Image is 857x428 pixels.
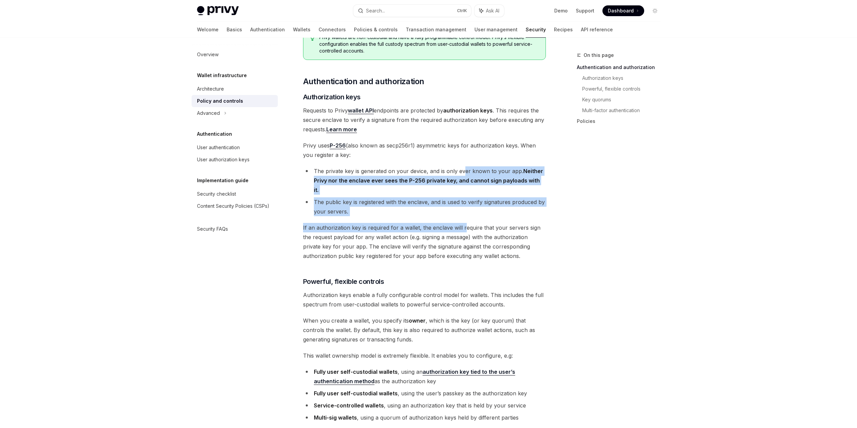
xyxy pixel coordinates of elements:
div: User authentication [197,143,240,152]
a: Recipes [554,22,573,38]
div: Advanced [197,109,220,117]
a: User authentication [192,141,278,154]
strong: Neither Privy nor the enclave ever sees the P-256 private key, and cannot sign payloads with it. [314,168,543,193]
a: Basics [227,22,242,38]
a: Security checklist [192,188,278,200]
li: , using an authorization key that is held by your service [303,401,546,410]
img: light logo [197,6,239,15]
span: When you create a wallet, you specify its , which is the key (or key quorum) that controls the wa... [303,316,546,344]
button: Ask AI [474,5,504,17]
div: Security FAQs [197,225,228,233]
span: Dashboard [608,7,634,14]
h5: Implementation guide [197,176,249,185]
strong: Fully user self-custodial wallets [314,390,398,397]
li: , using the user’s passkey as the authorization key [303,389,546,398]
div: User authorization keys [197,156,250,164]
a: P-256 [330,142,346,149]
span: Requests to Privy endpoints are protected by . This requires the secure enclave to verify a signa... [303,106,546,134]
a: Demo [554,7,568,14]
a: Authentication and authorization [577,62,666,73]
a: Key quorums [582,94,666,105]
div: Overview [197,51,219,59]
div: Security checklist [197,190,236,198]
a: Powerful, flexible controls [582,84,666,94]
a: Authorization keys [582,73,666,84]
a: Transaction management [406,22,466,38]
a: Security [526,22,546,38]
a: Connectors [319,22,346,38]
a: Learn more [326,126,357,133]
li: The public key is registered with the enclave, and is used to verify signatures produced by your ... [303,197,546,216]
a: Architecture [192,83,278,95]
a: Support [576,7,594,14]
a: Overview [192,48,278,61]
a: Policies [577,116,666,127]
span: Authentication and authorization [303,76,424,87]
span: Ctrl K [457,8,467,13]
a: Multi-factor authentication [582,105,666,116]
span: On this page [584,51,614,59]
div: Search... [366,7,385,15]
a: User management [474,22,518,38]
span: If an authorization key is required for a wallet, the enclave will require that your servers sign... [303,223,546,261]
a: Dashboard [602,5,644,16]
span: This wallet ownership model is extremely flexible. It enables you to configure, e.g: [303,351,546,360]
div: Content Security Policies (CSPs) [197,202,269,210]
strong: authorization keys [443,107,493,114]
a: Content Security Policies (CSPs) [192,200,278,212]
a: wallet API [348,107,374,114]
h5: Wallet infrastructure [197,71,247,79]
a: API reference [581,22,613,38]
li: , using an as the authorization key [303,367,546,386]
strong: Service-controlled wallets [314,402,384,409]
span: Privy wallets are non-custodial and have a fully programmable control model. Privy’s flexible con... [319,34,538,54]
span: Authorization keys enable a fully configurable control model for wallets. This includes the full ... [303,290,546,309]
a: Wallets [293,22,310,38]
button: Search...CtrlK [353,5,471,17]
h5: Authentication [197,130,232,138]
div: Architecture [197,85,224,93]
a: Policies & controls [354,22,398,38]
a: Policy and controls [192,95,278,107]
a: User authorization keys [192,154,278,166]
strong: Multi-sig wallets [314,414,357,421]
span: Ask AI [486,7,499,14]
strong: owner [409,317,426,324]
span: Powerful, flexible controls [303,277,384,286]
div: Policy and controls [197,97,243,105]
span: Privy uses (also known as secp256r1) asymmetric keys for authorization keys. When you register a ... [303,141,546,160]
a: Security FAQs [192,223,278,235]
li: The private key is generated on your device, and is only ever known to your app. [303,166,546,195]
a: Authentication [250,22,285,38]
strong: Fully user self-custodial wallets [314,368,398,375]
button: Toggle dark mode [650,5,660,16]
span: Authorization keys [303,92,361,102]
a: Welcome [197,22,219,38]
li: , using a quorum of authorization keys held by different parties [303,413,546,422]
